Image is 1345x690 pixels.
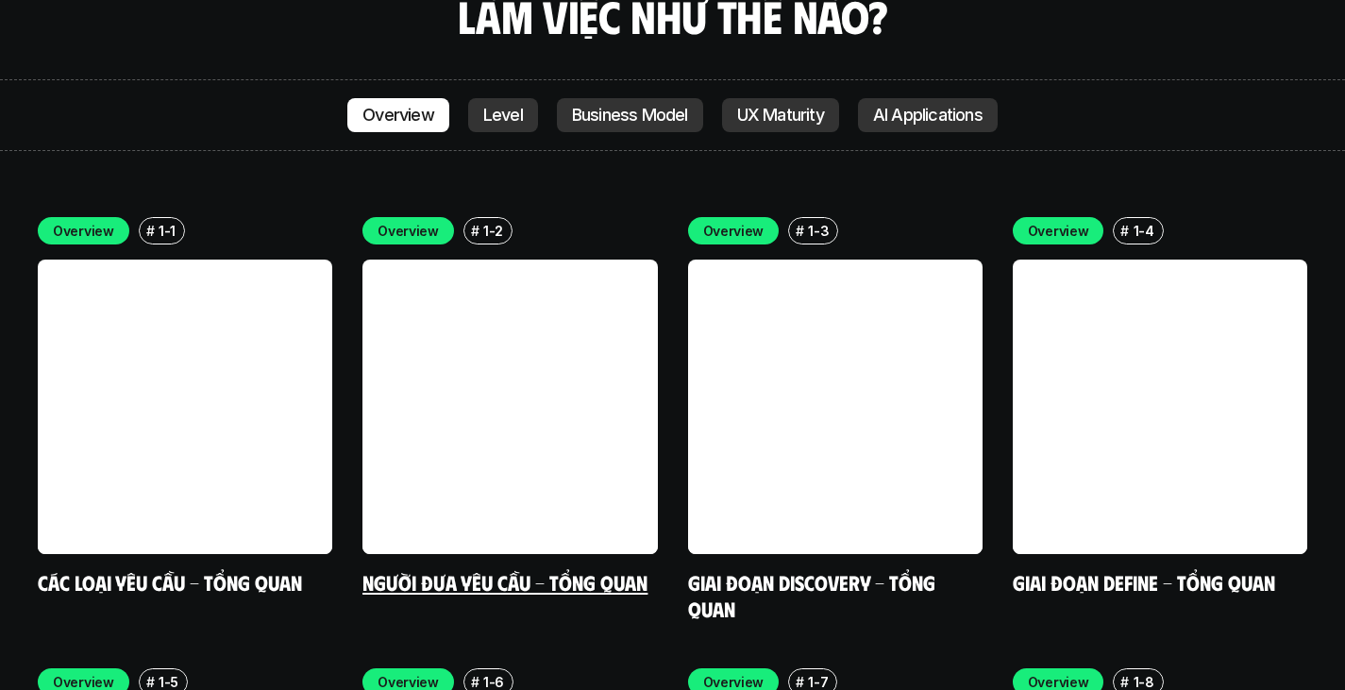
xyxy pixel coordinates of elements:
[378,221,439,241] p: Overview
[471,675,479,689] h6: #
[1134,221,1154,241] p: 1-4
[468,98,538,132] a: Level
[471,224,479,238] h6: #
[1120,224,1129,238] h6: #
[808,221,829,241] p: 1-3
[873,106,983,125] p: AI Applications
[737,106,824,125] p: UX Maturity
[1028,221,1089,241] p: Overview
[796,224,804,238] h6: #
[38,569,302,595] a: Các loại yêu cầu - Tổng quan
[146,675,155,689] h6: #
[362,569,647,595] a: Người đưa yêu cầu - Tổng quan
[483,106,523,125] p: Level
[688,569,940,621] a: Giai đoạn Discovery - Tổng quan
[557,98,703,132] a: Business Model
[1120,675,1129,689] h6: #
[703,221,765,241] p: Overview
[572,106,688,125] p: Business Model
[146,224,155,238] h6: #
[483,221,503,241] p: 1-2
[1013,569,1275,595] a: Giai đoạn Define - Tổng quan
[796,675,804,689] h6: #
[159,221,176,241] p: 1-1
[858,98,998,132] a: AI Applications
[53,221,114,241] p: Overview
[347,98,449,132] a: Overview
[722,98,839,132] a: UX Maturity
[362,106,434,125] p: Overview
